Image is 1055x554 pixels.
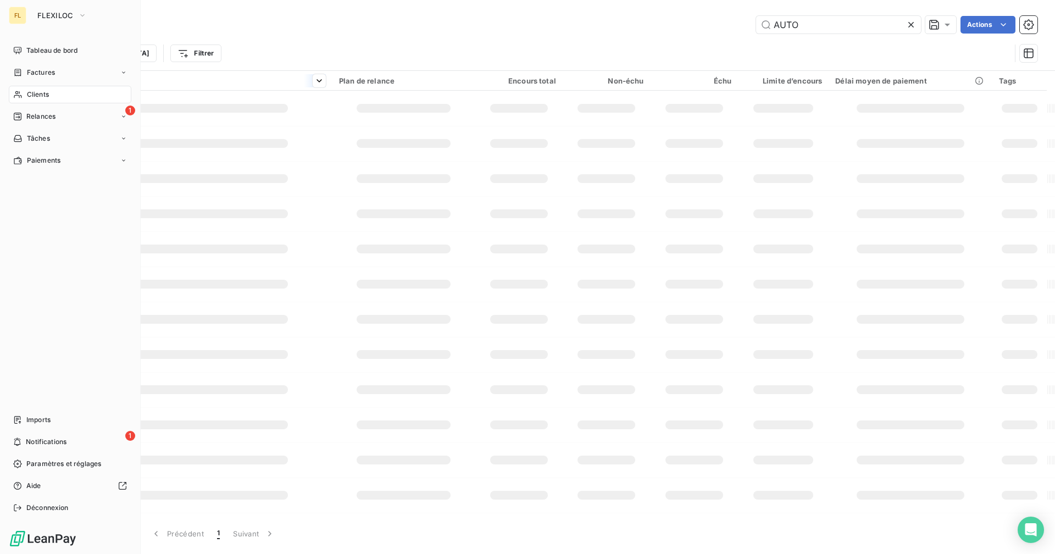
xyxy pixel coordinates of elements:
span: Tableau de bord [26,46,77,56]
button: Filtrer [170,45,221,62]
span: Aide [26,481,41,491]
span: Relances [26,112,55,121]
button: Actions [960,16,1015,34]
span: Clients [27,90,49,99]
div: FL [9,7,26,24]
span: Paramètres et réglages [26,459,101,469]
div: Tags [999,76,1040,85]
div: Délai moyen de paiement [835,76,985,85]
span: 1 [125,106,135,115]
span: Notifications [26,437,66,447]
div: Plan de relance [339,76,468,85]
div: Non-échu [569,76,644,85]
button: Précédent [144,522,210,545]
span: Imports [26,415,51,425]
div: Encours total [481,76,556,85]
span: Tâches [27,134,50,143]
span: Déconnexion [26,503,69,513]
span: Factures [27,68,55,77]
img: Logo LeanPay [9,530,77,547]
div: Open Intercom Messenger [1018,517,1044,543]
span: Paiements [27,156,60,165]
button: Suivant [226,522,282,545]
button: 1 [210,522,226,545]
span: FLEXILOC [37,11,74,20]
span: 1 [217,528,220,539]
div: Échu [657,76,732,85]
span: 1 [125,431,135,441]
div: Limite d’encours [745,76,822,85]
input: Rechercher [756,16,921,34]
a: Aide [9,477,131,495]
